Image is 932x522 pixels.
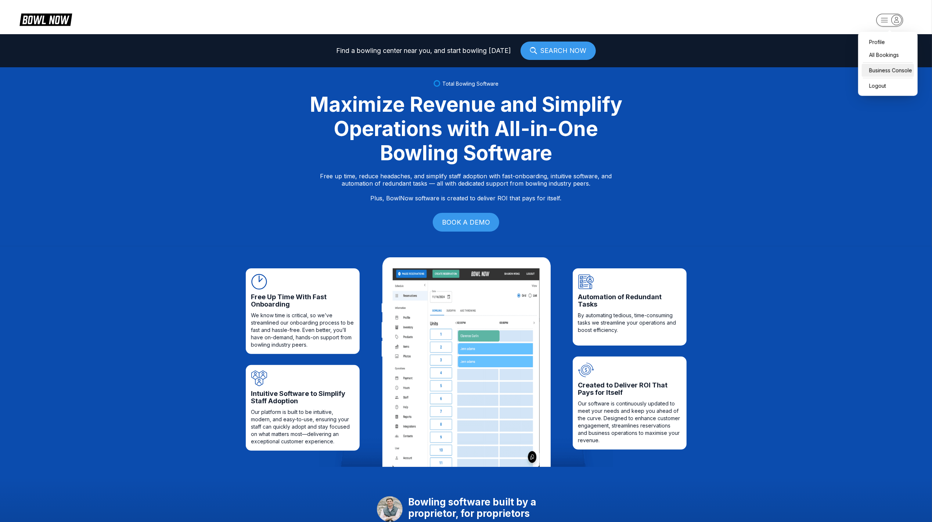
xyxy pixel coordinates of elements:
[408,496,555,522] span: Bowling software built by a proprietor, for proprietors
[442,81,499,87] span: Total Bowling Software
[393,268,540,467] img: Content image
[862,79,888,92] button: Logout
[521,42,596,60] a: SEARCH NOW
[251,312,354,348] span: We know time is critical, so we’ve streamlined our onboarding process to be fast and hassle-free....
[862,49,914,61] a: All Bookings
[320,172,612,202] p: Free up time, reduce headaches, and simplify staff adoption with fast-onboarding, intuitive softw...
[251,408,354,445] span: Our platform is built to be intuitive, modern, and easy-to-use, ensuring your staff can quickly a...
[578,293,681,308] span: Automation of Redundant Tasks
[251,293,354,308] span: Free Up Time With Fast Onboarding
[862,36,914,49] a: Profile
[578,400,681,444] span: Our software is continuously updated to meet your needs and keep you ahead of the curve. Designed...
[862,64,914,77] a: Business Console
[337,47,511,54] span: Find a bowling center near you, and start bowling [DATE]
[382,257,551,467] img: iPad frame
[578,382,681,396] span: Created to Deliver ROI That Pays for Itself
[578,312,681,334] span: By automating tedious, time-consuming tasks we streamline your operations and boost efficiency.
[433,213,499,232] a: BOOK A DEMO
[251,390,354,405] span: Intuitive Software to Simplify Staff Adoption
[377,496,403,522] img: daniel-mowery
[301,92,631,165] div: Maximize Revenue and Simplify Operations with All-in-One Bowling Software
